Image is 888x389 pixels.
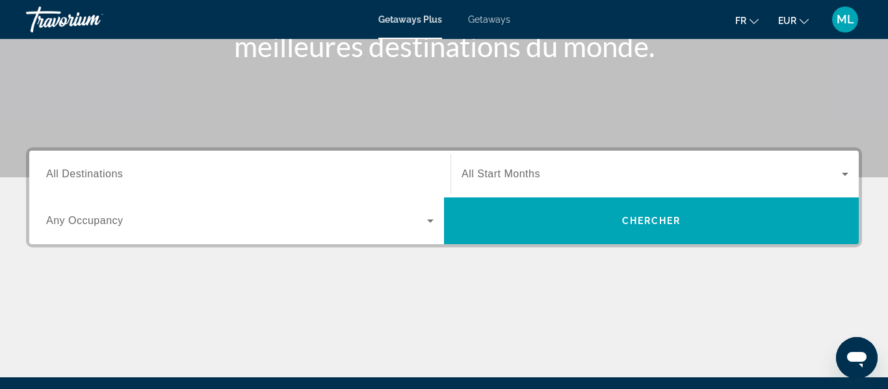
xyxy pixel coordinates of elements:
span: fr [735,16,746,26]
a: Getaways Plus [378,14,442,25]
span: All Destinations [46,168,123,179]
button: Chercher [444,197,859,244]
span: ML [837,13,854,26]
button: Change currency [778,11,809,30]
a: Travorium [26,3,156,36]
span: Chercher [622,216,681,226]
span: All Start Months [462,168,540,179]
span: Any Occupancy [46,215,124,226]
iframe: Bouton de lancement de la fenêtre de messagerie [836,337,878,379]
button: Change language [735,11,759,30]
span: EUR [778,16,796,26]
div: Search widget [29,151,859,244]
a: Getaways [468,14,510,25]
button: User Menu [828,6,862,33]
